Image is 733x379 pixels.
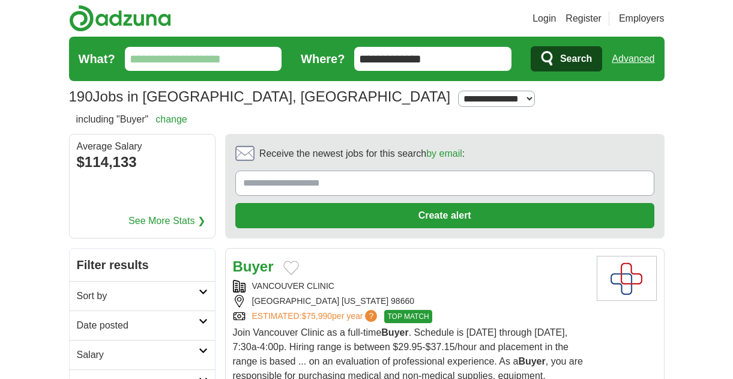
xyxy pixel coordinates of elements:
[301,50,345,68] label: Where?
[283,261,299,275] button: Add to favorite jobs
[384,310,432,323] span: TOP MATCH
[70,249,215,281] h2: Filter results
[252,310,380,323] a: ESTIMATED:$75,990per year?
[426,148,462,159] a: by email
[233,295,587,308] div: [GEOGRAPHIC_DATA] [US_STATE] 98660
[70,281,215,311] a: Sort by
[77,142,208,151] div: Average Salary
[69,86,93,108] span: 190
[612,47,654,71] a: Advanced
[619,11,665,26] a: Employers
[70,311,215,340] a: Date posted
[597,256,657,301] img: The Vancouver Clinic logo
[560,47,592,71] span: Search
[77,151,208,173] div: $114,133
[69,5,171,32] img: Adzuna logo
[518,356,545,366] strong: Buyer
[381,327,408,338] strong: Buyer
[77,318,199,333] h2: Date posted
[77,289,199,303] h2: Sort by
[76,112,187,127] h2: including "Buyer"
[79,50,115,68] label: What?
[155,114,187,124] a: change
[77,348,199,362] h2: Salary
[252,281,334,291] a: VANCOUVER CLINIC
[531,46,602,71] button: Search
[70,340,215,369] a: Salary
[235,203,654,228] button: Create alert
[233,258,274,274] a: Buyer
[301,311,332,321] span: $75,990
[532,11,556,26] a: Login
[566,11,602,26] a: Register
[259,147,465,161] span: Receive the newest jobs for this search :
[128,214,205,228] a: See More Stats ❯
[365,310,377,322] span: ?
[69,88,451,105] h1: Jobs in [GEOGRAPHIC_DATA], [GEOGRAPHIC_DATA]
